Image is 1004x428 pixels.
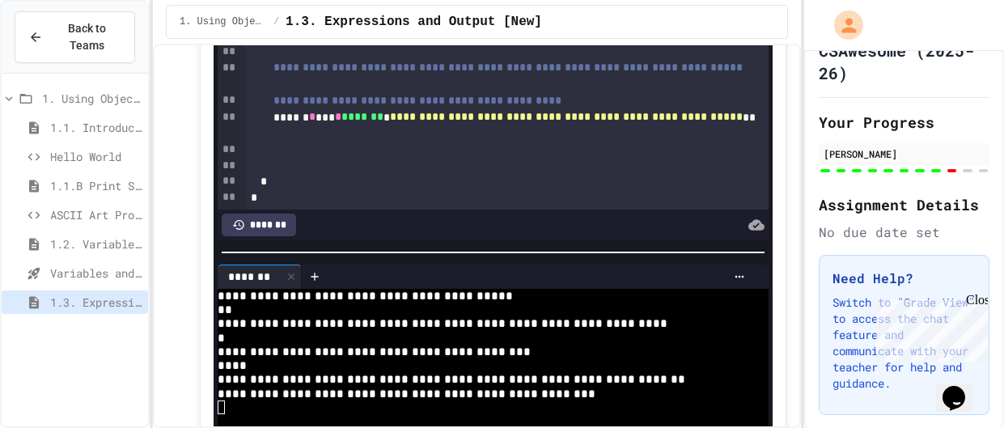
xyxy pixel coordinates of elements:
span: 1.1. Introduction to Algorithms, Programming, and Compilers [50,119,142,136]
span: 1.1.B Print Statements [50,177,142,194]
p: Switch to "Grade View" to access the chat feature and communicate with your teacher for help and ... [832,295,976,392]
div: No due date set [819,222,989,242]
span: 1. Using Objects and Methods [180,15,267,28]
span: Variables and Data Types - Quiz [50,265,142,282]
span: 1.2. Variables and Data Types [50,235,142,252]
span: Back to Teams [53,20,121,54]
iframe: chat widget [936,363,988,412]
span: 1. Using Objects and Methods [42,90,142,107]
button: Back to Teams [15,11,135,63]
span: / [273,15,279,28]
h3: Need Help? [832,269,976,288]
iframe: chat widget [870,293,988,362]
span: 1.3. Expressions and Output [New] [50,294,142,311]
span: 1.3. Expressions and Output [New] [286,12,542,32]
div: Chat with us now!Close [6,6,112,103]
span: ASCII Art Program [50,206,142,223]
div: My Account [817,6,867,44]
h2: Assignment Details [819,193,989,216]
div: [PERSON_NAME] [824,146,985,161]
h2: Your Progress [819,111,989,133]
span: Hello World [50,148,142,165]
